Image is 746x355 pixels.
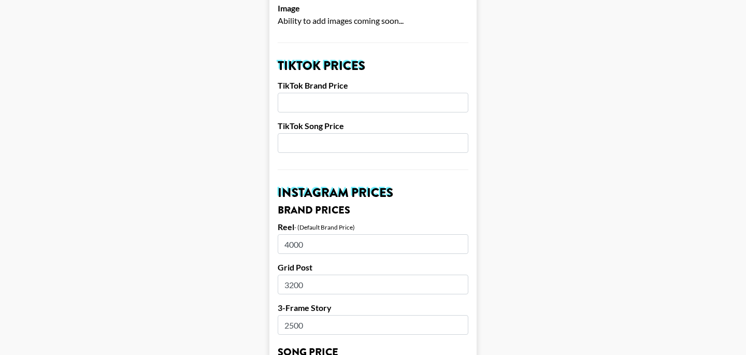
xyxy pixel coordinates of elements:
label: TikTok Brand Price [278,80,468,91]
div: - (Default Brand Price) [294,223,355,231]
span: Ability to add images coming soon... [278,16,404,25]
label: Grid Post [278,262,468,273]
h3: Brand Prices [278,205,468,216]
label: Reel [278,222,294,232]
label: Image [278,3,468,13]
h2: Instagram Prices [278,187,468,199]
label: 3-Frame Story [278,303,468,313]
label: TikTok Song Price [278,121,468,131]
h2: TikTok Prices [278,60,468,72]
